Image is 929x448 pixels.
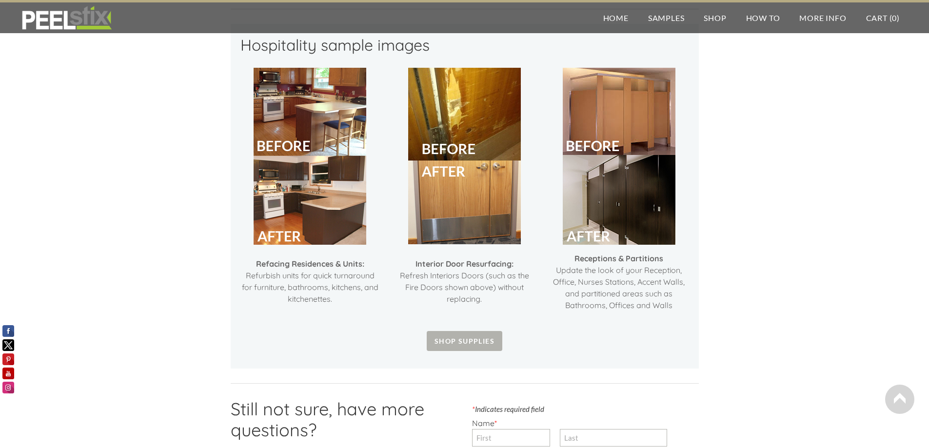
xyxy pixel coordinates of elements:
[574,253,663,263] strong: Receptions & Partitions
[736,2,790,33] a: How To
[856,2,909,33] a: Cart (0)
[254,68,366,245] img: Picture
[638,2,694,33] a: Samples
[549,253,689,321] div: Update the look of your Reception, Office, Nurses Stations, Accent Walls, and partitioned areas s...
[395,258,534,326] div: Refresh Interiors Doors (such as the Fire Doors shown above) without replacing.
[560,429,667,447] input: Last
[593,2,638,33] a: Home
[408,68,521,244] img: Picture
[231,398,457,448] h2: ​​Still not sure, have more questions?
[427,331,502,351] a: Shop Supplies
[790,2,856,33] a: More Info
[240,35,430,55] font: Hospitality sample images
[240,258,380,314] div: Refurbish units for quick turnaround for furniture, bathrooms, kitchens, and kitchenettes.
[563,68,675,245] img: Picture
[472,429,550,447] input: First
[256,259,364,269] strong: Refacing Residences & Units:
[892,13,897,22] span: 0
[472,405,544,413] label: Indicates required field
[415,259,514,269] strong: Interior Door Resurfacing:
[472,418,497,428] label: Name
[694,2,736,33] a: Shop
[20,6,114,30] img: REFACE SUPPLIES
